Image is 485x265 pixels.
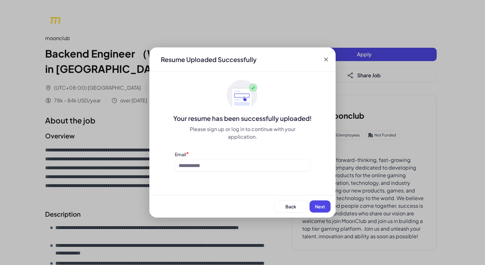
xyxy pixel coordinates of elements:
[175,125,310,141] div: Please sign up or log in to continue with your application.
[156,55,262,64] div: Resume Uploaded Successfully
[149,114,336,123] div: Your resume has been successfully uploaded!
[285,204,296,209] span: Back
[315,204,325,209] span: Next
[310,200,331,213] button: Next
[175,151,186,157] label: Email
[274,200,307,213] button: Back
[227,80,258,111] img: ApplyedMaskGroup3.svg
